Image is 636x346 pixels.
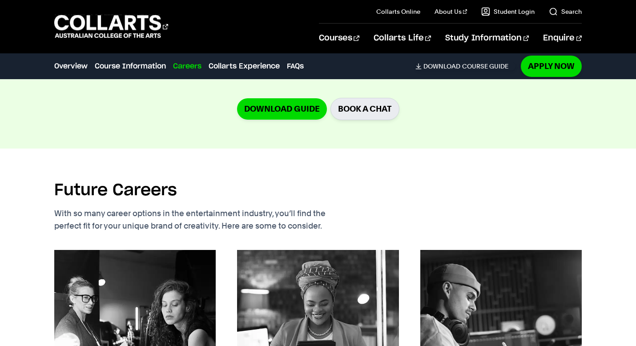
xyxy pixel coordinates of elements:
[376,7,420,16] a: Collarts Online
[173,61,201,72] a: Careers
[415,62,515,70] a: DownloadCourse Guide
[54,207,379,232] p: With so many career options in the entertainment industry, you’ll find the perfect fit for your u...
[237,98,327,119] a: Download Guide
[445,24,529,53] a: Study Information
[330,98,399,120] a: BOOK A CHAT
[54,61,88,72] a: Overview
[319,24,359,53] a: Courses
[54,181,177,200] h2: Future Careers
[549,7,582,16] a: Search
[423,62,460,70] span: Download
[374,24,431,53] a: Collarts Life
[481,7,535,16] a: Student Login
[54,14,168,39] div: Go to homepage
[95,61,166,72] a: Course Information
[521,56,582,76] a: Apply Now
[287,61,304,72] a: FAQs
[209,61,280,72] a: Collarts Experience
[543,24,582,53] a: Enquire
[435,7,467,16] a: About Us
